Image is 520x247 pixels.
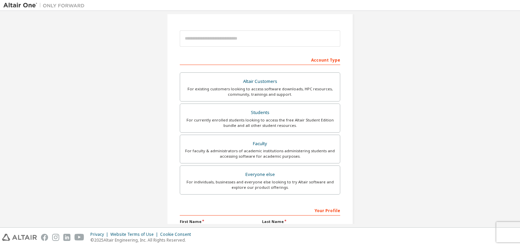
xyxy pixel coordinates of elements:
[184,108,336,117] div: Students
[184,148,336,159] div: For faculty & administrators of academic institutions administering students and accessing softwa...
[74,234,84,241] img: youtube.svg
[3,2,88,9] img: Altair One
[90,237,195,243] p: © 2025 Altair Engineering, Inc. All Rights Reserved.
[262,219,340,224] label: Last Name
[184,170,336,179] div: Everyone else
[110,232,160,237] div: Website Terms of Use
[2,234,37,241] img: altair_logo.svg
[184,77,336,86] div: Altair Customers
[90,232,110,237] div: Privacy
[41,234,48,241] img: facebook.svg
[63,234,70,241] img: linkedin.svg
[184,86,336,97] div: For existing customers looking to access software downloads, HPC resources, community, trainings ...
[184,139,336,149] div: Faculty
[180,205,340,216] div: Your Profile
[160,232,195,237] div: Cookie Consent
[184,117,336,128] div: For currently enrolled students looking to access the free Altair Student Edition bundle and all ...
[52,234,59,241] img: instagram.svg
[180,54,340,65] div: Account Type
[180,219,258,224] label: First Name
[184,179,336,190] div: For individuals, businesses and everyone else looking to try Altair software and explore our prod...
